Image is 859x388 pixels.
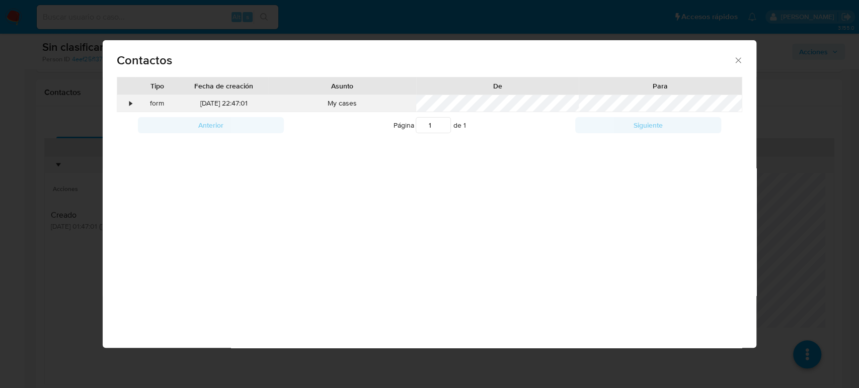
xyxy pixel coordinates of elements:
span: Página de [393,117,465,133]
span: 1 [463,120,465,130]
div: Tipo [142,81,172,91]
div: My cases [268,95,416,112]
div: form [135,95,179,112]
div: Asunto [275,81,409,91]
button: Siguiente [575,117,721,133]
button: close [733,55,742,64]
div: [DATE] 22:47:01 [180,95,268,112]
span: Contactos [117,54,733,66]
button: Anterior [138,117,284,133]
div: • [129,99,132,109]
div: Para [586,81,734,91]
div: Fecha de creación [187,81,261,91]
div: De [423,81,572,91]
